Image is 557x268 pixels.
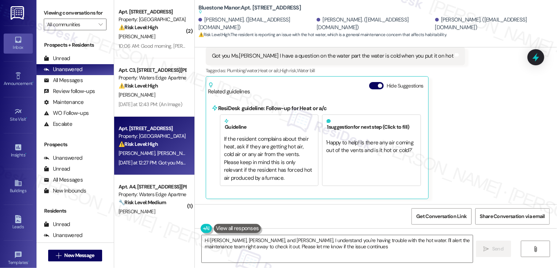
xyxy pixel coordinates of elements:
[44,176,83,184] div: All Messages
[317,16,433,32] div: [PERSON_NAME]. ([EMAIL_ADDRESS][DOMAIN_NAME])
[44,98,84,106] div: Maintenance
[119,16,186,23] div: Property: [GEOGRAPHIC_DATA]
[4,141,33,161] a: Insights •
[224,135,314,182] div: If the resident complains about their heat, ask if they are getting hot air, cold air or any air ...
[224,119,314,130] h5: Guideline
[119,159,380,166] div: [DATE] at 12:27 PM: Got you Ms.[PERSON_NAME] I have a question on the water part the water is col...
[119,8,186,16] div: Apt. [STREET_ADDRESS]
[11,6,26,20] img: ResiDesk Logo
[44,232,82,239] div: Unanswered
[36,41,114,49] div: Prospects + Residents
[119,74,186,82] div: Property: Waters Edge Apartments
[44,120,72,128] div: Escalate
[326,119,417,130] h5: 1 suggestion for next step (Click to fill)
[44,165,70,173] div: Unread
[98,22,102,27] i: 
[36,141,114,148] div: Prospects
[475,208,550,225] button: Share Conversation via email
[28,259,29,264] span: •
[119,150,157,156] span: [PERSON_NAME]
[26,116,27,121] span: •
[44,109,89,117] div: WO Follow-ups
[206,65,465,76] div: Tagged as:
[416,213,467,220] span: Get Conversation Link
[280,67,297,74] span: High risk ,
[218,105,326,112] b: ResiDesk guideline: Follow-up for Heat or a/c
[4,213,33,233] a: Leads
[119,183,186,191] div: Apt. A4, [STREET_ADDRESS][PERSON_NAME]
[119,191,186,198] div: Property: Waters Edge Apartments
[119,125,186,132] div: Apt. [STREET_ADDRESS]
[202,235,473,263] textarea: Hi [PERSON_NAME], [PERSON_NAME], and [PERSON_NAME], I understand you're having trouble with the h...
[56,253,61,259] i: 
[119,24,158,31] strong: ⚠️ Risk Level: High
[44,88,95,95] div: Review follow-ups
[119,199,166,206] strong: 🔧 Risk Level: Medium
[119,66,186,74] div: Apt. C3, [STREET_ADDRESS][PERSON_NAME]
[119,208,155,215] span: [PERSON_NAME]
[44,77,83,84] div: All Messages
[119,101,182,108] div: [DATE] at 12:43 PM: (An Image)
[435,16,552,32] div: [PERSON_NAME]. ([EMAIL_ADDRESS][DOMAIN_NAME])
[476,241,511,257] button: Send
[198,32,230,38] strong: ⚠️ Risk Level: High
[480,213,545,220] span: Share Conversation via email
[44,187,86,195] div: New Inbounds
[44,221,70,228] div: Unread
[208,82,250,96] div: Related guidelines
[48,250,102,261] button: New Message
[119,82,158,89] strong: ⚠️ Risk Level: High
[4,34,33,53] a: Inbox
[25,151,26,156] span: •
[198,16,315,32] div: [PERSON_NAME]. ([EMAIL_ADDRESS][DOMAIN_NAME])
[258,67,280,74] span: Heat or a/c ,
[326,139,414,154] span: ' Happy to help! Is there any air coming out of the vents and is it hot or cold? '
[36,207,114,215] div: Residents
[44,7,107,19] label: Viewing conversations for
[119,33,155,40] span: [PERSON_NAME]
[157,150,196,156] span: [PERSON_NAME]
[297,67,315,74] span: Water bill
[47,19,95,30] input: All communities
[212,52,453,60] div: Got you Ms.[PERSON_NAME] I have a question on the water part the water is cold when you put it on...
[4,177,33,197] a: Buildings
[387,82,423,90] label: Hide Suggestions
[533,246,538,252] i: 
[44,154,82,162] div: Unanswered
[411,208,471,225] button: Get Conversation Link
[198,31,447,39] span: : The resident is reporting an issue with the hot water, which is a general maintenance concern t...
[492,245,503,253] span: Send
[32,80,34,85] span: •
[119,141,158,147] strong: ⚠️ Risk Level: High
[484,246,489,252] i: 
[198,4,301,16] b: Bluestone Manor: Apt. [STREET_ADDRESS]
[227,67,258,74] span: Plumbing/water ,
[44,66,82,73] div: Unanswered
[119,92,155,98] span: [PERSON_NAME]
[44,55,70,62] div: Unread
[64,252,94,259] span: New Message
[119,132,186,140] div: Property: [GEOGRAPHIC_DATA]
[4,105,33,125] a: Site Visit •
